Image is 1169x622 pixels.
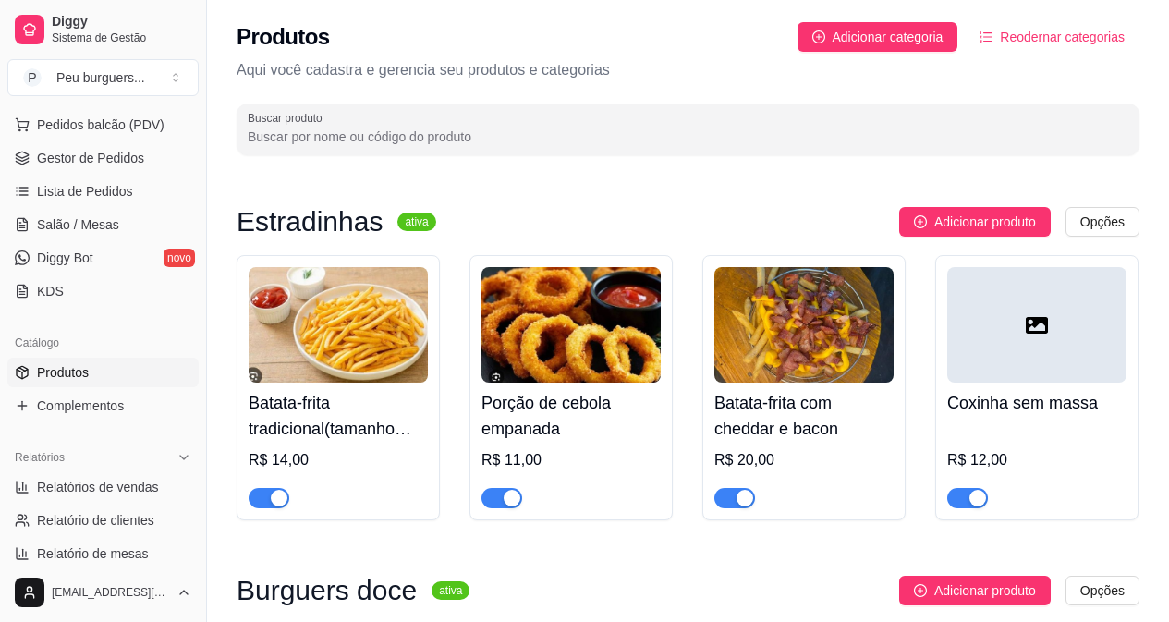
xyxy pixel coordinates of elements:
h4: Batata-frita com cheddar e bacon [714,390,894,442]
span: Diggy [52,14,191,30]
img: product-image [714,267,894,383]
span: Relatórios [15,450,65,465]
span: Gestor de Pedidos [37,149,144,167]
span: Adicionar produto [934,580,1036,601]
a: Relatórios de vendas [7,472,199,502]
h4: Coxinha sem massa [947,390,1126,416]
label: Buscar produto [248,110,329,126]
span: plus-circle [812,30,825,43]
div: R$ 14,00 [249,449,428,471]
input: Buscar produto [248,128,1128,146]
h2: Produtos [237,22,330,52]
button: Reodernar categorias [965,22,1139,52]
div: R$ 12,00 [947,449,1126,471]
button: Opções [1065,207,1139,237]
span: plus-circle [914,215,927,228]
img: product-image [249,267,428,383]
a: Gestor de Pedidos [7,143,199,173]
span: P [23,68,42,87]
a: Lista de Pedidos [7,177,199,206]
a: DiggySistema de Gestão [7,7,199,52]
span: Diggy Bot [37,249,93,267]
a: Diggy Botnovo [7,243,199,273]
p: Aqui você cadastra e gerencia seu produtos e categorias [237,59,1139,81]
span: Adicionar produto [934,212,1036,232]
span: Adicionar categoria [833,27,944,47]
span: ordered-list [980,30,992,43]
button: Select a team [7,59,199,96]
span: KDS [37,282,64,300]
button: Adicionar categoria [798,22,958,52]
div: Catálogo [7,328,199,358]
span: Complementos [37,396,124,415]
a: Complementos [7,391,199,421]
span: Reodernar categorias [1000,27,1125,47]
span: Relatório de clientes [37,511,154,530]
span: [EMAIL_ADDRESS][DOMAIN_NAME] [52,585,169,600]
a: Relatório de clientes [7,506,199,535]
span: Salão / Mesas [37,215,119,234]
a: Relatório de mesas [7,539,199,568]
span: Pedidos balcão (PDV) [37,116,164,134]
sup: ativa [397,213,435,231]
span: Lista de Pedidos [37,182,133,201]
h4: Porção de cebola empanada [481,390,661,442]
span: Sistema de Gestão [52,30,191,45]
a: Produtos [7,358,199,387]
button: Adicionar produto [899,207,1051,237]
span: Opções [1080,212,1125,232]
button: [EMAIL_ADDRESS][DOMAIN_NAME] [7,570,199,615]
a: Salão / Mesas [7,210,199,239]
div: R$ 11,00 [481,449,661,471]
div: R$ 20,00 [714,449,894,471]
h4: Batata-frita tradicional(tamanho único) [249,390,428,442]
button: Opções [1065,576,1139,605]
h3: Estradinhas [237,211,383,233]
h3: Burguers doce [237,579,417,602]
span: Produtos [37,363,89,382]
img: product-image [481,267,661,383]
button: Pedidos balcão (PDV) [7,110,199,140]
a: KDS [7,276,199,306]
div: Peu burguers ... [56,68,145,87]
span: plus-circle [914,584,927,597]
span: Relatórios de vendas [37,478,159,496]
span: Relatório de mesas [37,544,149,563]
sup: ativa [432,581,469,600]
button: Adicionar produto [899,576,1051,605]
span: Opções [1080,580,1125,601]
